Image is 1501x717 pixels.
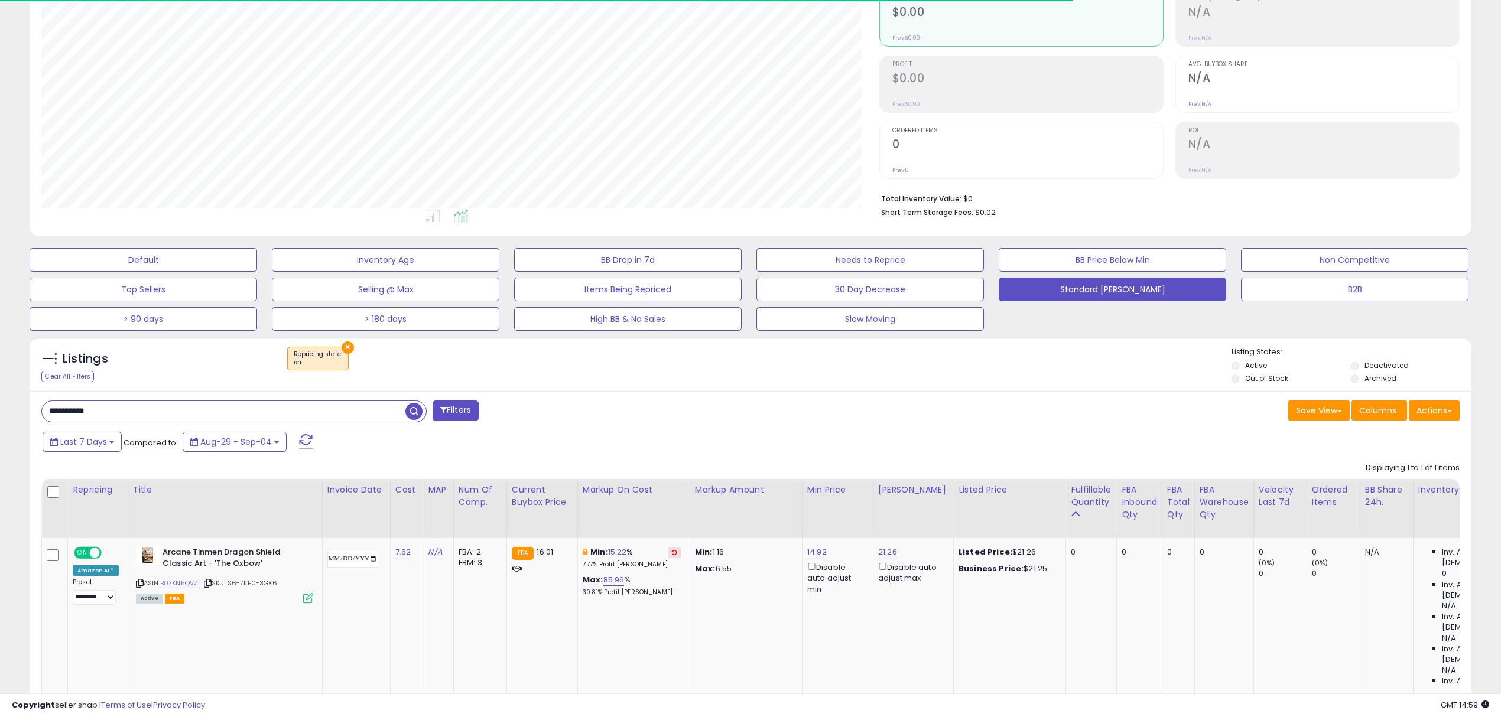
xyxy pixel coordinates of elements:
small: Prev: N/A [1188,100,1211,107]
th: The percentage added to the cost of goods (COGS) that forms the calculator for Min & Max prices. [577,479,690,538]
button: High BB & No Sales [514,307,742,331]
label: Active [1245,360,1267,370]
a: N/A [428,546,442,558]
div: 0 [1259,568,1307,579]
p: 7.77% Profit [PERSON_NAME] [583,560,681,569]
div: FBA: 2 [459,547,498,558]
a: B07KN5QVZ1 [160,578,200,588]
strong: Copyright [12,699,55,711]
small: Prev: 0 [892,167,909,174]
h2: N/A [1188,138,1459,154]
p: 1.16 [695,547,793,558]
button: Standard [PERSON_NAME] [999,278,1226,301]
span: Repricing state : [294,350,342,367]
div: FBM: 3 [459,558,498,568]
span: Avg. Buybox Share [1188,61,1459,68]
a: 14.92 [807,546,827,558]
div: MAP [428,484,448,496]
button: Needs to Reprice [756,248,984,272]
div: N/A [1365,547,1404,558]
div: Disable auto adjust max [878,560,944,584]
div: Amazon AI * [73,565,119,576]
div: 0 [1312,568,1360,579]
h5: Listings [63,351,108,367]
div: % [583,575,681,597]
div: FBA Total Qty [1167,484,1190,521]
label: Out of Stock [1245,373,1288,383]
b: Arcane Tinmen Dragon Shield Classic Art - 'The Oxbow' [163,547,306,572]
h2: N/A [1188,71,1459,87]
div: Min Price [807,484,868,496]
div: 0 [1122,547,1153,558]
img: 411xr2S4RIL._SL40_.jpg [136,547,160,565]
span: Aug-29 - Sep-04 [200,436,272,448]
span: OFF [100,548,119,558]
span: Ordered Items [892,128,1163,134]
span: Last 7 Days [60,436,107,448]
div: $21.25 [959,563,1057,574]
div: % [583,547,681,569]
b: Short Term Storage Fees: [881,207,973,217]
small: FBA [512,547,534,560]
span: FBA [165,594,185,604]
button: × [342,341,354,354]
button: Actions [1409,400,1460,421]
button: Aug-29 - Sep-04 [183,432,287,452]
div: Title [133,484,317,496]
button: 30 Day Decrease [756,278,984,301]
label: Deactivated [1364,360,1409,370]
div: 0 [1200,547,1245,558]
button: Last 7 Days [43,432,122,452]
small: (0%) [1259,558,1275,568]
div: Current Buybox Price [512,484,573,509]
div: Repricing [73,484,123,496]
div: Displaying 1 to 1 of 1 items [1366,462,1460,474]
div: Markup on Cost [583,484,685,496]
div: [PERSON_NAME] [878,484,948,496]
span: 0 [1442,568,1447,579]
div: Listed Price [959,484,1061,496]
div: Velocity Last 7d [1259,484,1302,509]
button: Items Being Repriced [514,278,742,301]
b: Total Inventory Value: [881,194,961,204]
span: $0.02 [975,207,996,218]
strong: Min: [695,546,713,558]
li: $0 [881,191,1451,205]
button: Non Competitive [1241,248,1468,272]
h2: $0.00 [892,5,1163,21]
span: Columns [1359,405,1396,416]
div: 0 [1071,547,1107,558]
label: Archived [1364,373,1396,383]
div: BB Share 24h. [1365,484,1408,509]
small: Prev: N/A [1188,167,1211,174]
div: Num of Comp. [459,484,502,509]
span: N/A [1442,633,1456,644]
p: Listing States: [1232,347,1471,358]
strong: Max: [695,563,716,574]
span: Profit [892,61,1163,68]
a: Terms of Use [101,699,151,711]
span: All listings currently available for purchase on Amazon [136,594,163,604]
th: CSV column name: cust_attr_3_Invoice Date [322,479,390,538]
button: Selling @ Max [272,278,499,301]
span: ROI [1188,128,1459,134]
p: 6.55 [695,563,793,574]
span: N/A [1442,665,1456,676]
b: Min: [590,546,608,558]
button: Top Sellers [30,278,257,301]
div: Clear All Filters [41,371,94,382]
a: 21.26 [878,546,897,558]
span: ON [75,548,90,558]
small: Prev: N/A [1188,34,1211,41]
small: Prev: $0.00 [892,34,920,41]
button: Default [30,248,257,272]
small: Prev: $0.00 [892,100,920,107]
span: | SKU: S6-7KF0-3GX6 [202,578,277,588]
h2: 0 [892,138,1163,154]
div: Markup Amount [695,484,797,496]
span: 2025-09-15 14:59 GMT [1441,699,1489,711]
h2: N/A [1188,5,1459,21]
div: on [294,358,342,367]
button: BB Drop in 7d [514,248,742,272]
a: 85.96 [603,574,625,586]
